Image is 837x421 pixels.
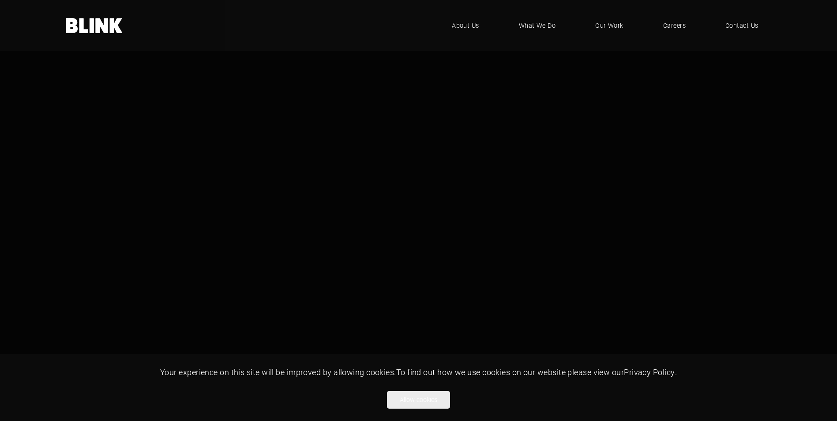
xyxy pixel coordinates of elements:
span: About Us [452,21,479,30]
a: About Us [439,12,492,39]
a: Privacy Policy [624,367,675,377]
a: Careers [650,12,699,39]
button: Allow cookies [387,391,450,409]
span: Careers [663,21,686,30]
span: Our Work [595,21,623,30]
span: What We Do [519,21,556,30]
a: Home [66,18,123,33]
a: What We Do [506,12,569,39]
a: Contact Us [712,12,772,39]
span: Your experience on this site will be improved by allowing cookies. To find out how we use cookies... [160,367,677,377]
span: Contact Us [725,21,758,30]
a: Our Work [582,12,637,39]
